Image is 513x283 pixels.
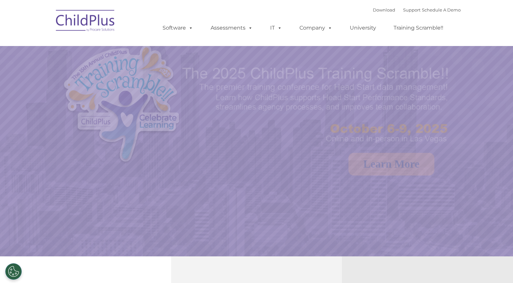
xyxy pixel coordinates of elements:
a: Schedule A Demo [422,7,461,12]
a: Assessments [204,21,259,35]
a: Training Scramble!! [387,21,450,35]
a: Support [403,7,421,12]
img: ChildPlus by Procare Solutions [53,5,118,38]
a: Download [373,7,395,12]
font: | [373,7,461,12]
a: Company [293,21,339,35]
a: University [343,21,383,35]
button: Cookies Settings [5,263,22,280]
a: IT [264,21,289,35]
a: Learn More [348,153,434,176]
a: Software [156,21,200,35]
